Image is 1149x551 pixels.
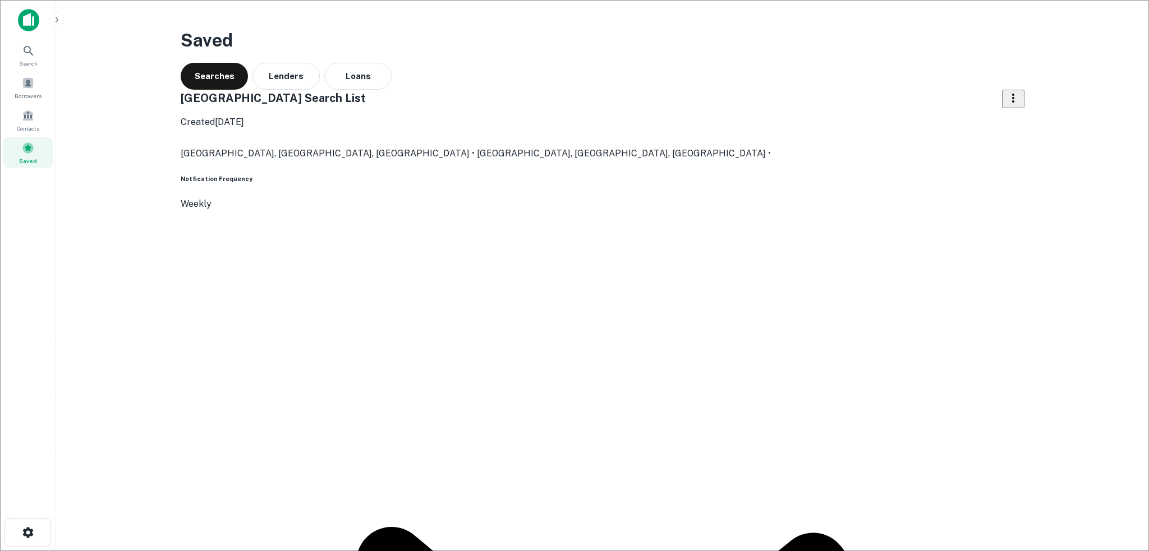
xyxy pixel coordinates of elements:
[324,63,392,90] button: Loans
[181,174,1024,183] h6: Notfication Frequency
[19,59,38,68] span: Search
[181,27,1024,54] h3: Saved
[181,197,1024,211] div: Without label
[3,105,53,135] a: Contacts
[181,63,248,90] button: Searches
[3,40,53,70] a: Search
[18,9,39,31] img: capitalize-icon.png
[1093,461,1149,515] iframe: Chat Widget
[181,147,1024,160] p: [GEOGRAPHIC_DATA], [GEOGRAPHIC_DATA], [GEOGRAPHIC_DATA] • [GEOGRAPHIC_DATA], [GEOGRAPHIC_DATA], [...
[17,124,39,133] span: Contacts
[3,72,53,103] a: Borrowers
[3,137,53,168] a: Saved
[181,115,366,129] p: Created [DATE]
[19,156,37,165] span: Saved
[252,63,320,90] button: Lenders
[15,91,42,100] span: Borrowers
[181,90,366,107] h5: [GEOGRAPHIC_DATA] Search List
